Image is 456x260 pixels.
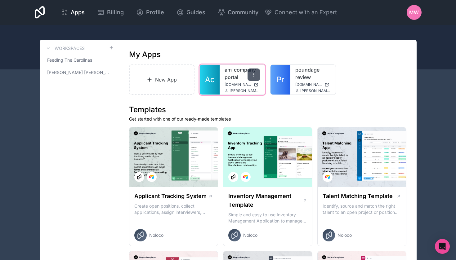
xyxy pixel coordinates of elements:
a: [PERSON_NAME] [PERSON_NAME] [45,67,114,78]
p: Simple and easy to use Inventory Management Application to manage your stock, orders and Manufact... [228,212,307,224]
h1: Talent Matching Template [323,192,393,201]
a: Ac [200,65,220,95]
p: Identify, source and match the right talent to an open project or position with our Talent Matchi... [323,203,401,215]
a: Feeding The Carolinas [45,55,114,66]
span: Noloco [338,232,352,238]
a: poundage-review [295,66,331,81]
a: am-company-portal [225,66,260,81]
a: Pr [270,65,290,95]
span: [DOMAIN_NAME] [225,82,251,87]
a: New App [129,64,195,95]
a: Community [213,6,263,19]
h3: Workspaces [55,45,85,51]
img: Airtable Logo [149,174,154,179]
a: Apps [56,6,90,19]
span: [DOMAIN_NAME] [295,82,322,87]
span: Billing [107,8,124,17]
span: Noloco [243,232,257,238]
a: [DOMAIN_NAME] [295,82,331,87]
span: Noloco [149,232,163,238]
a: Billing [92,6,129,19]
span: Connect with an Expert [275,8,337,17]
img: Airtable Logo [325,174,330,179]
span: MW [409,9,419,16]
h1: Templates [129,105,407,115]
span: Pr [277,75,284,85]
span: Feeding The Carolinas [47,57,92,63]
div: Open Intercom Messenger [435,239,450,254]
img: Airtable Logo [243,174,248,179]
h1: Inventory Management Template [228,192,303,209]
button: Connect with an Expert [265,8,337,17]
span: [PERSON_NAME][EMAIL_ADDRESS][DOMAIN_NAME] [300,88,331,93]
span: [PERSON_NAME] [PERSON_NAME] [47,69,109,76]
p: Get started with one of our ready-made templates [129,116,407,122]
span: Guides [186,8,205,17]
span: [PERSON_NAME][EMAIL_ADDRESS][DOMAIN_NAME] [230,88,260,93]
a: Profile [131,6,169,19]
span: Community [228,8,258,17]
h1: My Apps [129,50,161,59]
h1: Applicant Tracking System [134,192,207,201]
p: Create open positions, collect applications, assign interviewers, centralise candidate feedback a... [134,203,213,215]
a: Workspaces [45,45,85,52]
span: Ac [205,75,215,85]
a: [DOMAIN_NAME] [225,82,260,87]
span: Profile [146,8,164,17]
span: Apps [71,8,85,17]
a: Guides [172,6,210,19]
